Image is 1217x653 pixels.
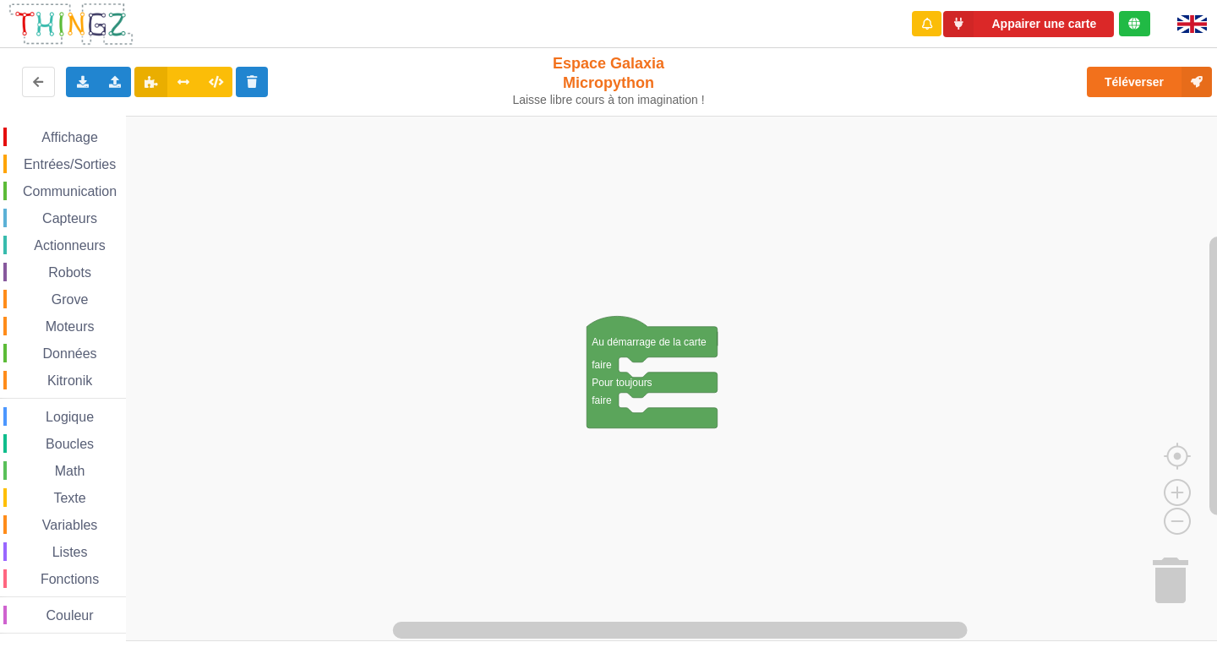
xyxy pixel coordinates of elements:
span: Robots [46,265,94,280]
img: thingz_logo.png [8,2,134,46]
text: Pour toujours [592,377,652,389]
span: Moteurs [43,319,97,334]
span: Grove [49,292,91,307]
span: Couleur [44,608,96,623]
span: Communication [20,184,119,199]
text: faire [592,395,612,406]
div: Laisse libre cours à ton imagination ! [505,93,712,107]
button: Appairer une carte [943,11,1114,37]
span: Listes [50,545,90,559]
span: Fonctions [38,572,101,586]
span: Entrées/Sorties [21,157,118,171]
span: Texte [51,491,88,505]
span: Variables [40,518,101,532]
span: Données [41,346,100,361]
div: Espace Galaxia Micropython [505,54,712,107]
span: Affichage [39,130,100,144]
button: Téléverser [1087,67,1212,97]
text: faire [592,359,612,371]
span: Math [52,464,88,478]
text: Au démarrage de la carte [592,336,707,348]
span: Capteurs [40,211,100,226]
span: Actionneurs [31,238,108,253]
img: gb.png [1177,15,1207,33]
span: Kitronik [45,373,95,388]
div: Tu es connecté au serveur de création de Thingz [1119,11,1150,36]
span: Boucles [43,437,96,451]
span: Logique [43,410,96,424]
